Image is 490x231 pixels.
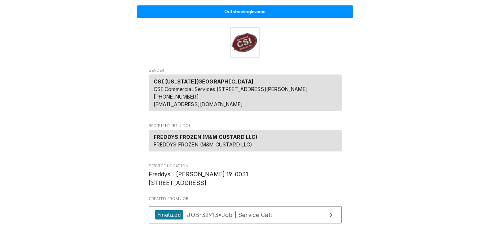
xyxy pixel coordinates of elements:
div: Service Location [149,163,342,187]
span: CSI Commercial Services [STREET_ADDRESS][PERSON_NAME] [154,86,308,92]
span: Sender [149,68,342,73]
img: Logo [230,27,260,58]
a: [EMAIL_ADDRESS][DOMAIN_NAME] [154,101,243,107]
div: Recipient (Bill To) [149,130,342,154]
span: Outstanding Invoice [224,9,266,14]
span: Recipient (Bill To) [149,123,342,129]
strong: CSI [US_STATE][GEOGRAPHIC_DATA] [154,78,254,85]
div: Recipient (Bill To) [149,130,342,151]
span: JOB-32913 • Job | Service Call [187,211,272,218]
div: Sender [149,74,342,114]
div: Finalized [155,210,183,220]
span: Created From Job [149,196,342,202]
span: FREDDYS FROZEN (M&M CUSTARD LLC) [154,141,253,148]
span: Service Location [149,163,342,169]
span: Service Location [149,170,342,187]
span: Freddys - [PERSON_NAME] 19-0031 [STREET_ADDRESS] [149,171,249,186]
strong: FREDDYS FROZEN (M&M CUSTARD LLC) [154,134,258,140]
a: View Job [149,206,342,224]
div: Status [137,5,353,18]
div: Invoice Recipient [149,123,342,155]
div: Sender [149,74,342,111]
a: [PHONE_NUMBER] [154,94,199,100]
div: Created From Job [149,196,342,227]
div: Invoice Sender [149,68,342,114]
